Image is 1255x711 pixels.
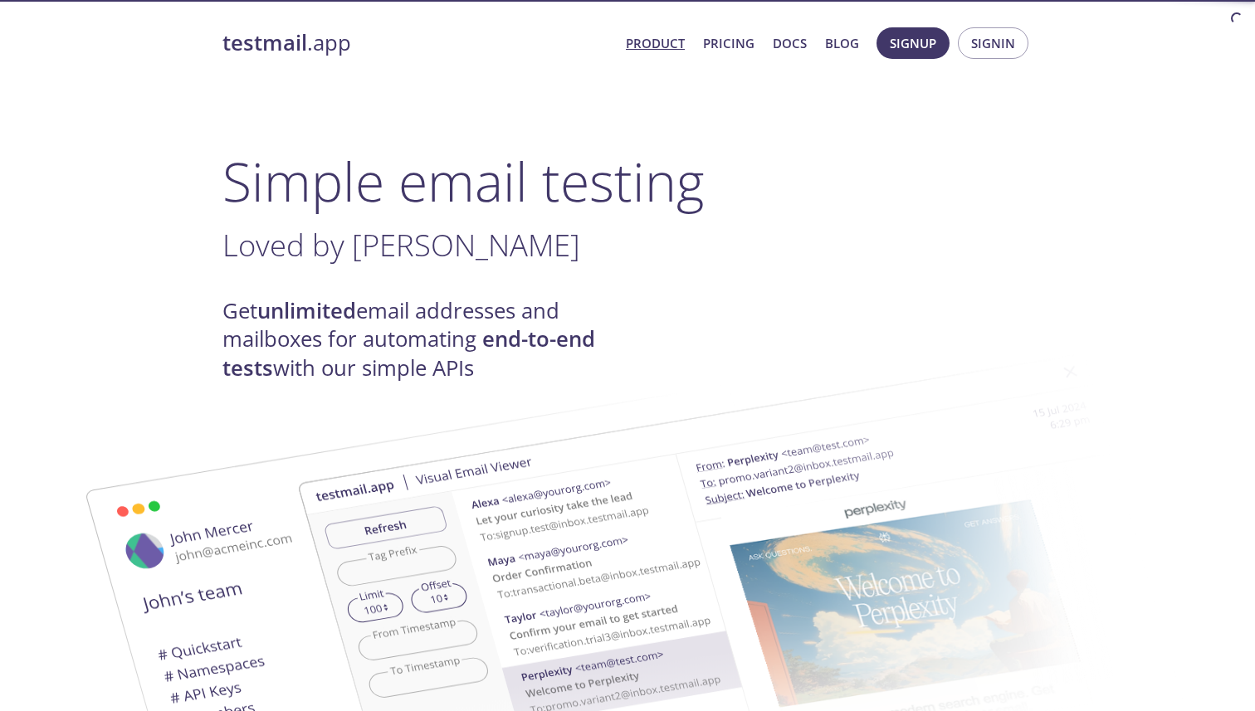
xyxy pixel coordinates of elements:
[958,27,1028,59] button: Signin
[877,27,950,59] button: Signup
[222,224,580,265] span: Loved by [PERSON_NAME]
[222,297,627,382] h4: Get email addresses and mailboxes for automating with our simple APIs
[222,324,595,382] strong: end-to-end tests
[222,28,307,57] strong: testmail
[257,296,356,325] strong: unlimited
[222,149,1033,213] h1: Simple email testing
[703,32,754,54] a: Pricing
[773,32,807,54] a: Docs
[890,32,936,54] span: Signup
[222,29,613,57] a: testmail.app
[971,32,1015,54] span: Signin
[825,32,859,54] a: Blog
[626,32,685,54] a: Product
